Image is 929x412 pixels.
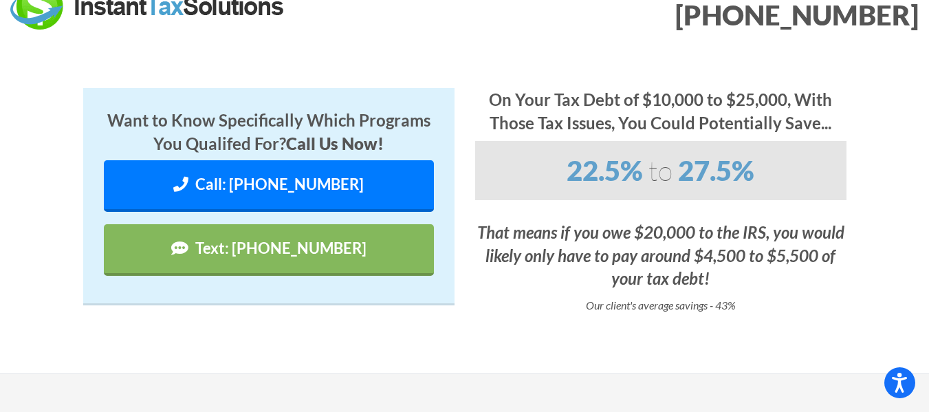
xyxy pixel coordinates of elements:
[475,221,846,290] h4: That means if you owe $20,000 to the IRS, you would likely only have to pay around $4,500 to $5,5...
[104,109,434,155] h4: Want to Know Specifically Which Programs You Qualifed For?
[104,160,434,212] a: Call: [PHONE_NUMBER]
[567,154,643,187] span: 22.5%
[648,153,673,187] span: to
[475,1,919,29] div: [PHONE_NUMBER]
[286,133,384,153] strong: Call Us Now!
[586,299,736,312] i: Our client's average savings - 43%
[104,224,434,276] a: Text: [PHONE_NUMBER]
[475,88,846,134] h4: On Your Tax Debt of $10,000 to $25,000, With Those Tax Issues, You Could Potentially Save...
[678,154,754,187] span: 27.5%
